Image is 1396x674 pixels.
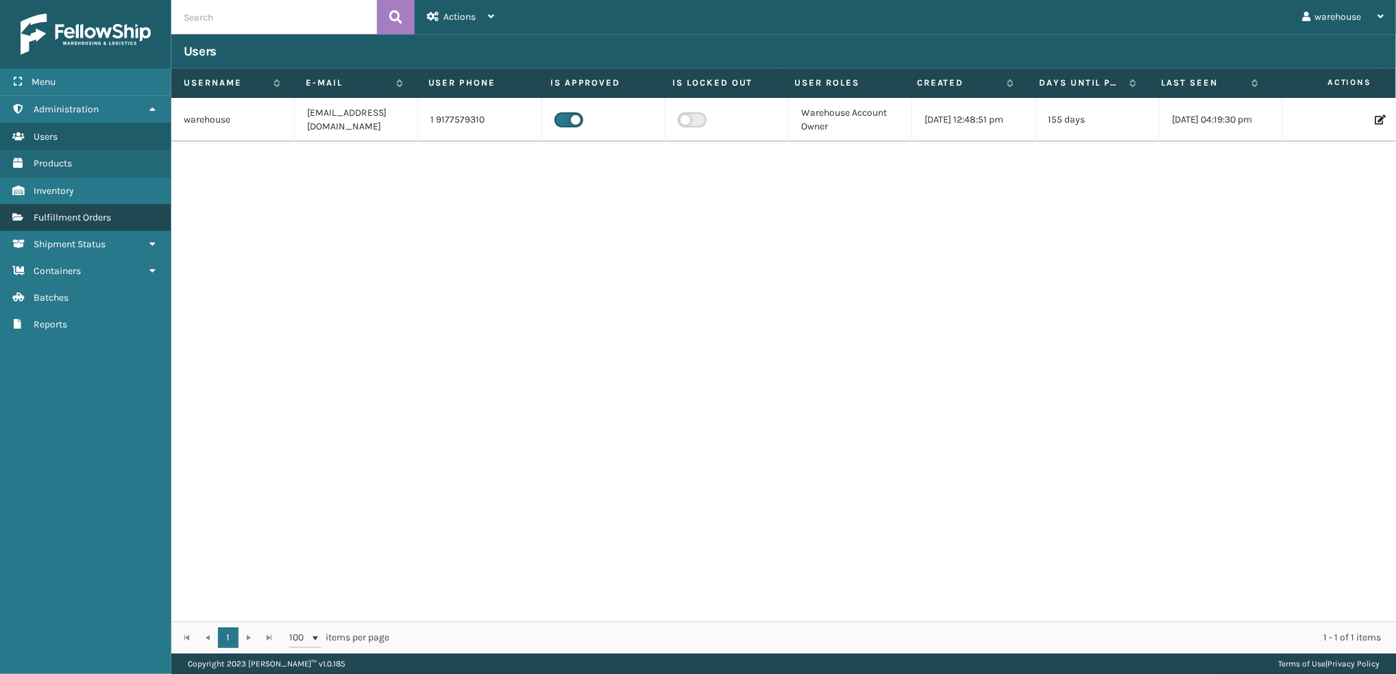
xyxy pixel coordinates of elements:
[171,98,295,142] td: warehouse
[789,98,912,142] td: Warehouse Account Owner
[32,76,56,88] span: Menu
[218,627,238,648] a: 1
[1327,659,1380,669] a: Privacy Policy
[21,14,151,55] img: logo
[34,158,72,169] span: Products
[306,77,389,89] label: E-mail
[1278,659,1325,669] a: Terms of Use
[289,627,389,648] span: items per page
[34,265,81,277] span: Containers
[289,631,310,645] span: 100
[1036,98,1160,142] td: 155 days
[418,98,541,142] td: 1 9177579310
[917,77,1000,89] label: Created
[1039,77,1122,89] label: Days until password expires
[795,77,892,89] label: User Roles
[1160,98,1283,142] td: [DATE] 04:19:30 pm
[1375,115,1383,125] i: Edit
[428,77,525,89] label: User phone
[408,631,1381,645] div: 1 - 1 of 1 items
[184,77,267,89] label: Username
[443,11,476,23] span: Actions
[1162,77,1245,89] label: Last Seen
[34,185,74,197] span: Inventory
[1278,653,1380,674] div: |
[34,319,67,330] span: Reports
[184,43,217,60] h3: Users
[34,212,111,223] span: Fulfillment Orders
[34,238,106,250] span: Shipment Status
[34,103,99,115] span: Administration
[34,131,58,142] span: Users
[34,292,69,303] span: Batches
[295,98,418,142] td: [EMAIL_ADDRESS][DOMAIN_NAME]
[912,98,1036,142] td: [DATE] 12:48:51 pm
[550,77,647,89] label: Is Approved
[672,77,769,89] label: Is Locked Out
[188,653,345,674] p: Copyright 2023 [PERSON_NAME]™ v 1.0.185
[1275,71,1380,94] span: Actions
